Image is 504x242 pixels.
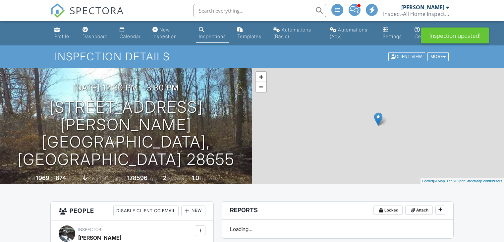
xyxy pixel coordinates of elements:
div: Client View [388,52,425,61]
span: sq.ft. [148,176,157,181]
a: Company Profile [52,24,75,43]
a: Inspections [196,24,229,43]
div: Inspect-All Home Inspections [383,11,449,17]
input: Search everything... [194,4,326,17]
div: Disable Client CC Email [113,206,179,216]
a: Support Center [412,24,452,43]
h3: People [51,202,213,220]
img: The Best Home Inspection Software - Spectora [50,3,65,18]
span: Inspector [78,227,101,232]
div: Templates [237,33,261,39]
div: [PERSON_NAME] [401,4,444,11]
a: Dashboard [80,24,111,43]
div: Automations (Basic) [273,27,311,39]
span: Built [28,176,35,181]
div: Profile [54,33,69,39]
a: SPECTORA [50,9,124,23]
div: New Inspection [152,27,177,39]
div: | [420,178,504,184]
a: Automations (Basic) [271,24,322,43]
a: Settings [380,24,407,43]
h1: Inspection Details [55,51,449,62]
div: New [181,206,205,216]
div: Settings [383,33,402,39]
span: SPECTORA [70,3,124,17]
a: © MapTiler [434,179,452,183]
div: Automations (Adv) [330,27,367,39]
a: © OpenStreetMap contributors [453,179,502,183]
span: basement [88,176,106,181]
div: More [427,52,449,61]
h3: [DATE] 12:30 pm - 3:30 pm [73,83,179,92]
a: Zoom in [256,72,266,82]
a: Templates [235,24,265,43]
span: sq. ft. [67,176,76,181]
span: bathrooms [200,176,219,181]
div: Inspections [199,33,226,39]
div: Inspection updated! [421,28,489,43]
div: 874 [56,174,66,181]
div: 1.0 [192,174,199,181]
a: Calendar [117,24,144,43]
a: Leaflet [422,179,433,183]
div: 1969 [36,174,49,181]
div: Dashboard [83,33,108,39]
span: Lot Size [112,176,126,181]
div: 178596 [127,174,147,181]
div: Calendar [120,33,140,39]
a: Zoom out [256,82,266,92]
h1: [STREET_ADDRESS][PERSON_NAME] [GEOGRAPHIC_DATA], [GEOGRAPHIC_DATA] 28655 [11,98,242,168]
a: Client View [388,54,427,59]
a: New Inspection [150,24,191,43]
a: Automations (Advanced) [327,24,375,43]
div: 2 [163,174,166,181]
span: bedrooms [167,176,186,181]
